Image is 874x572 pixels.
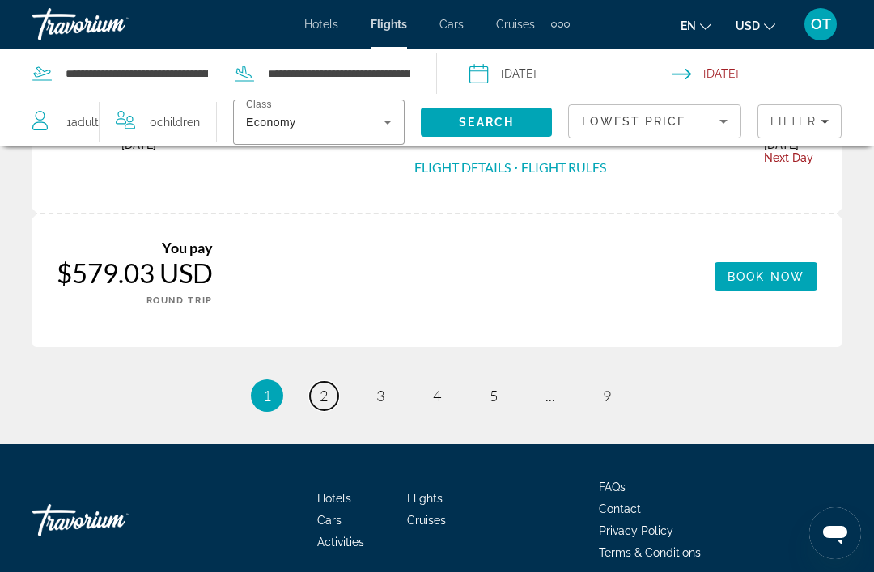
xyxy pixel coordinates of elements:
[770,115,817,128] span: Filter
[317,514,342,527] a: Cars
[599,502,641,515] a: Contact
[376,387,384,405] span: 3
[16,98,216,146] button: Travelers: 1 adult, 0 children
[764,151,817,164] span: Next Day
[490,387,498,405] span: 5
[317,492,351,505] a: Hotels
[371,18,407,31] a: Flights
[71,116,99,129] span: Adult
[32,379,842,412] nav: Pagination
[66,111,99,133] span: 1
[728,270,804,283] span: Book now
[317,536,364,549] a: Activities
[263,387,271,405] span: 1
[421,108,552,137] button: Search
[736,14,775,37] button: Change currency
[32,3,194,45] a: Travorium
[146,295,214,306] span: ROUND TRIP
[57,239,213,256] div: You pay
[582,115,685,128] span: Lowest Price
[681,14,711,37] button: Change language
[150,111,200,133] span: 0
[433,387,441,405] span: 4
[599,524,673,537] a: Privacy Policy
[757,104,842,138] button: Filters
[414,159,511,176] button: Flight Details
[736,19,760,32] span: USD
[582,112,728,131] mat-select: Sort by
[599,481,626,494] a: FAQs
[407,514,446,527] a: Cruises
[32,496,194,544] a: Go Home
[157,116,200,129] span: Children
[681,19,696,32] span: en
[469,49,672,98] button: Select depart date
[672,49,874,98] button: Select return date
[407,492,443,505] a: Flights
[715,262,817,291] button: Book now
[246,100,272,110] mat-label: Class
[439,18,464,31] a: Cars
[809,507,861,559] iframe: Button to launch messaging window
[603,387,611,405] span: 9
[496,18,535,31] a: Cruises
[246,116,295,129] span: Economy
[521,159,606,176] button: Flight Rules
[800,7,842,41] button: User Menu
[551,11,570,37] button: Extra navigation items
[57,256,213,289] div: $579.03 USD
[545,387,555,405] span: ...
[304,18,338,31] a: Hotels
[599,546,701,559] a: Terms & Conditions
[811,16,831,32] span: OT
[459,116,514,129] span: Search
[320,387,328,405] span: 2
